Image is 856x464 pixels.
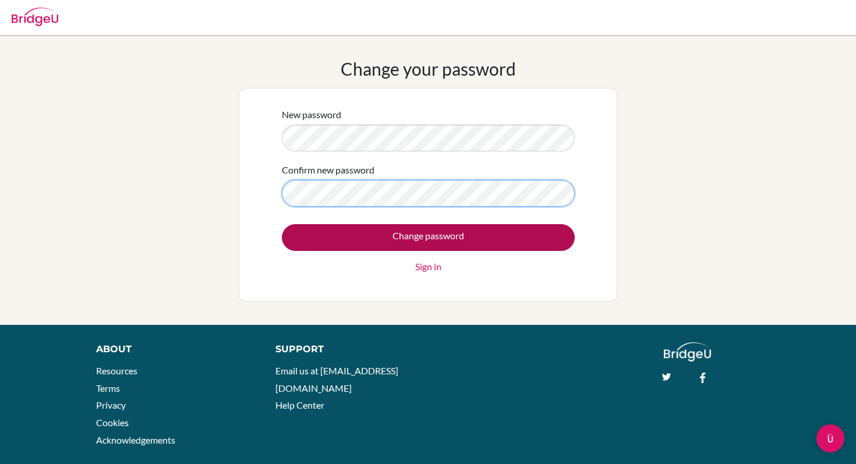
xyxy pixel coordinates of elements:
[96,382,120,394] a: Terms
[415,260,441,274] a: Sign in
[282,163,374,177] label: Confirm new password
[282,224,575,251] input: Change password
[275,342,416,356] div: Support
[12,8,58,26] img: Bridge-U
[275,399,324,410] a: Help Center
[96,434,175,445] a: Acknowledgements
[96,417,129,428] a: Cookies
[96,399,126,410] a: Privacy
[664,342,711,362] img: logo_white@2x-f4f0deed5e89b7ecb1c2cc34c3e3d731f90f0f143d5ea2071677605dd97b5244.png
[282,108,341,122] label: New password
[96,342,249,356] div: About
[96,365,137,376] a: Resources
[275,365,398,394] a: Email us at [EMAIL_ADDRESS][DOMAIN_NAME]
[816,424,844,452] div: Open Intercom Messenger
[341,58,516,79] h1: Change your password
